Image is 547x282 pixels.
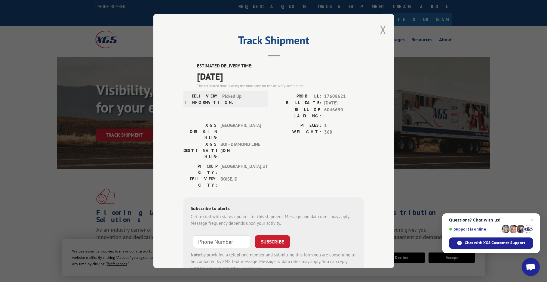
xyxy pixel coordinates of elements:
span: 6046690 [324,106,364,119]
div: Chat with XGS Customer Support [449,237,533,249]
label: PICKUP CITY: [183,163,217,175]
span: [GEOGRAPHIC_DATA] [220,122,261,141]
label: XGS ORIGIN HUB: [183,122,217,141]
label: ESTIMATED DELIVERY TIME: [197,63,364,70]
div: by providing a telephone number and submitting this form you are consenting to be contacted by SM... [191,251,357,272]
label: XGS DESTINATION HUB: [183,141,217,160]
span: 1 [324,122,364,129]
label: PROBILL: [274,93,321,100]
span: [DATE] [197,69,364,83]
div: Get texted with status updates for this shipment. Message and data rates may apply. Message frequ... [191,213,357,227]
button: Close modal [380,22,386,38]
span: Close chat [528,216,535,224]
label: PIECES: [274,122,321,129]
div: Subscribe to alerts [191,204,357,213]
label: BILL OF LADING: [274,106,321,119]
span: 17608621 [324,93,364,100]
span: Chat with XGS Customer Support [465,240,525,246]
label: WEIGHT: [274,129,321,136]
div: The estimated time is using the time zone for the delivery destination. [197,83,364,88]
label: DELIVERY INFORMATION: [185,93,219,105]
div: Open chat [522,258,540,276]
span: 368 [324,129,364,136]
h2: Track Shipment [183,36,364,48]
span: Support is online [449,227,499,231]
span: [GEOGRAPHIC_DATA] , UT [220,163,261,175]
button: SUBSCRIBE [255,235,290,248]
span: [DATE] [324,100,364,107]
label: BILL DATE: [274,100,321,107]
span: BOISE , ID [220,175,261,188]
span: Picked Up [222,93,263,105]
span: Questions? Chat with us! [449,218,533,222]
input: Phone Number [193,235,250,248]
label: DELIVERY CITY: [183,175,217,188]
span: BOI - DIAMOND LINE D [220,141,261,160]
strong: Note: [191,252,201,257]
